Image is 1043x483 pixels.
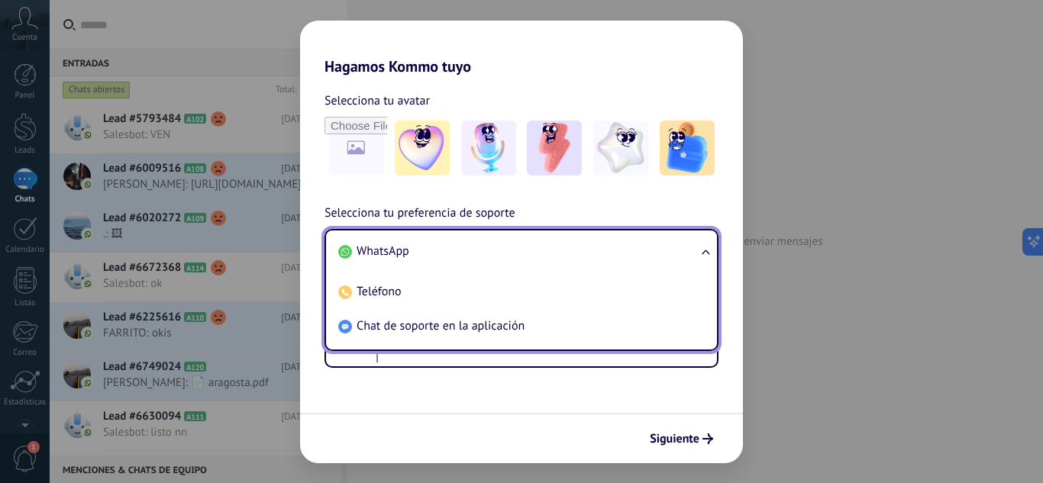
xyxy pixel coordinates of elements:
span: Siguiente [650,433,699,444]
span: Chat de soporte en la aplicación [357,318,525,333]
img: -5.jpeg [660,121,715,175]
img: -4.jpeg [593,121,648,175]
span: Selecciona tu avatar [325,91,430,111]
span: Teléfono [357,284,402,299]
span: Selecciona tu preferencia de soporte [325,204,515,224]
img: -3.jpeg [527,121,582,175]
span: WhatsApp [357,243,409,259]
img: -2.jpeg [461,121,516,175]
img: -1.jpeg [395,121,450,175]
button: Siguiente [643,426,720,452]
h2: Hagamos Kommo tuyo [300,21,743,76]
